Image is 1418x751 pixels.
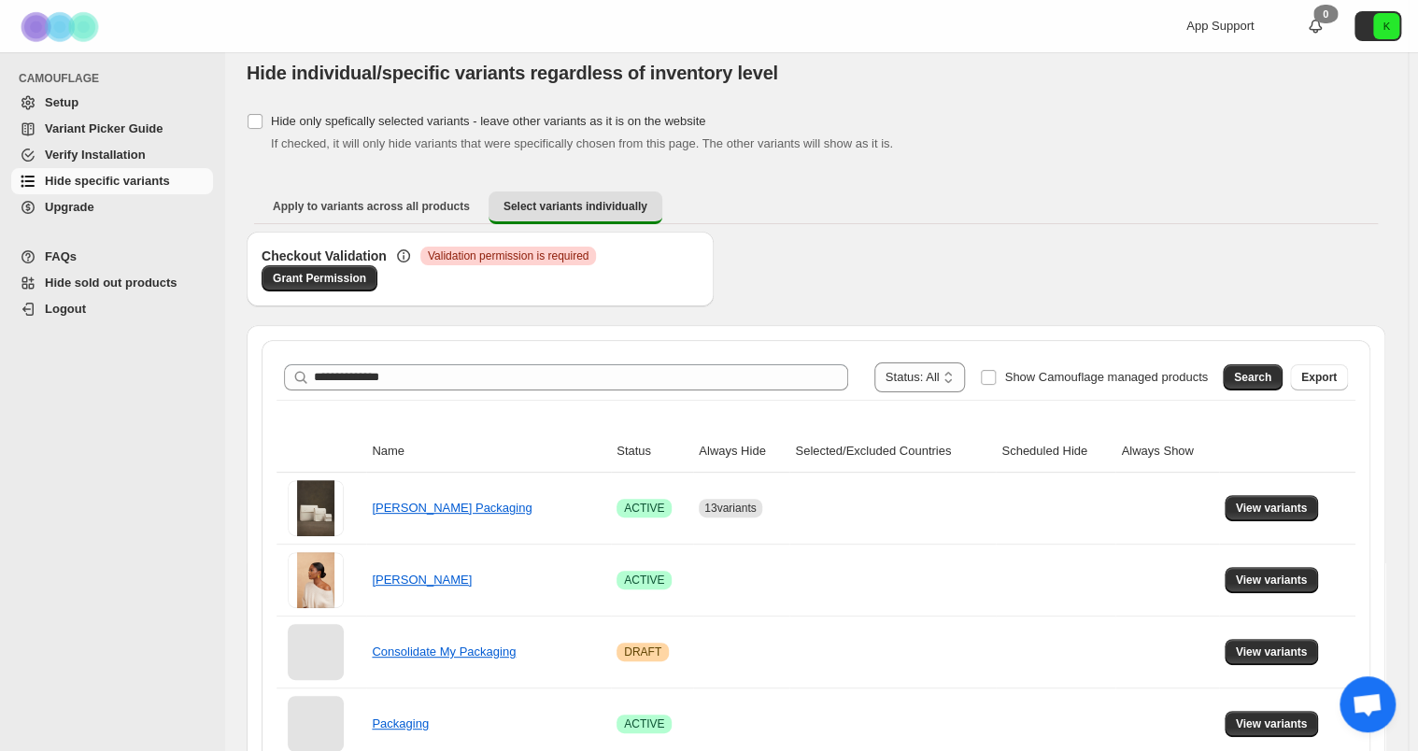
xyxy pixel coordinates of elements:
span: CAMOUFLAGE [19,71,215,86]
a: Variant Picker Guide [11,116,213,142]
span: View variants [1236,716,1308,731]
img: Camouflage [15,1,108,52]
span: Search [1234,370,1271,385]
button: Export [1290,364,1348,390]
span: Hide only spefically selected variants - leave other variants as it is on the website [271,114,705,128]
span: App Support [1186,19,1254,33]
span: Show Camouflage managed products [1004,370,1208,384]
span: Variant Picker Guide [45,121,163,135]
a: [PERSON_NAME] [372,573,472,587]
div: Open chat [1340,676,1396,732]
a: Hide sold out products [11,270,213,296]
th: Selected/Excluded Countries [789,431,996,473]
span: Upgrade [45,200,94,214]
span: Hide specific variants [45,174,170,188]
a: [PERSON_NAME] Packaging [372,501,532,515]
a: Consolidate My Packaging [372,645,516,659]
th: Always Hide [693,431,789,473]
span: View variants [1236,573,1308,588]
span: View variants [1236,645,1308,659]
span: ACTIVE [624,716,664,731]
button: Avatar with initials K [1354,11,1401,41]
div: 0 [1313,5,1338,23]
button: Search [1223,364,1283,390]
button: View variants [1225,639,1319,665]
th: Always Show [1115,431,1218,473]
span: 13 variants [704,502,756,515]
button: View variants [1225,711,1319,737]
h3: Checkout Validation [262,247,387,265]
a: 0 [1306,17,1325,35]
span: Select variants individually [503,199,647,214]
span: Apply to variants across all products [273,199,470,214]
a: Setup [11,90,213,116]
span: FAQs [45,249,77,263]
span: View variants [1236,501,1308,516]
span: DRAFT [624,645,661,659]
text: K [1383,21,1390,32]
th: Name [366,431,611,473]
button: View variants [1225,567,1319,593]
a: FAQs [11,244,213,270]
span: Avatar with initials K [1373,13,1399,39]
span: ACTIVE [624,573,664,588]
a: Grant Permission [262,265,377,291]
th: Status [611,431,693,473]
span: Grant Permission [273,271,366,286]
span: Export [1301,370,1337,385]
span: ACTIVE [624,501,664,516]
button: View variants [1225,495,1319,521]
span: Validation permission is required [428,248,589,263]
span: Hide sold out products [45,276,177,290]
button: Apply to variants across all products [258,191,485,221]
span: Logout [45,302,86,316]
span: If checked, it will only hide variants that were specifically chosen from this page. The other va... [271,136,893,150]
a: Packaging [372,716,429,730]
a: Upgrade [11,194,213,220]
button: Select variants individually [489,191,662,224]
a: Verify Installation [11,142,213,168]
span: Verify Installation [45,148,146,162]
a: Logout [11,296,213,322]
span: Setup [45,95,78,109]
span: Hide individual/specific variants regardless of inventory level [247,63,778,83]
th: Scheduled Hide [996,431,1115,473]
a: Hide specific variants [11,168,213,194]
